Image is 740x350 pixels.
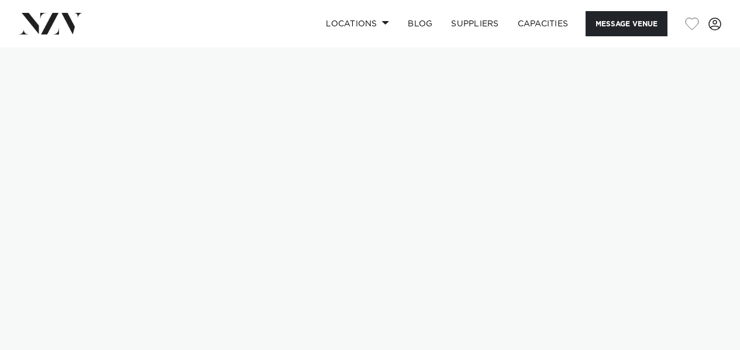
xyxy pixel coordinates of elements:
[442,11,508,36] a: SUPPLIERS
[316,11,398,36] a: Locations
[586,11,667,36] button: Message Venue
[508,11,578,36] a: Capacities
[398,11,442,36] a: BLOG
[19,13,82,34] img: nzv-logo.png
